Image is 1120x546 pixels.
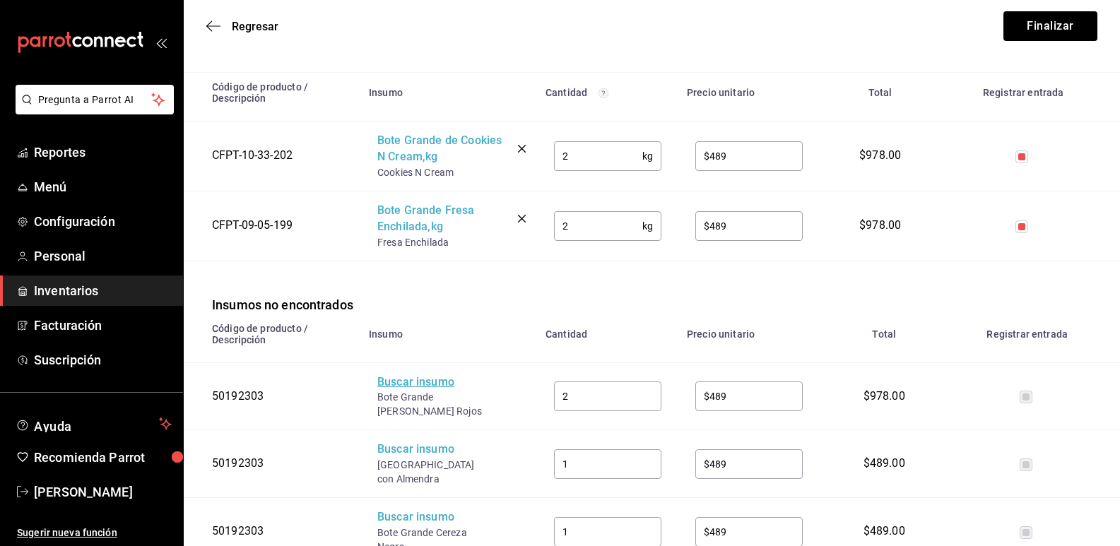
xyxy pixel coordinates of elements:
[554,142,642,170] input: $0
[34,482,172,502] span: [PERSON_NAME]
[377,235,519,249] span: Fresa Enchilada
[377,165,519,179] span: Cookies N Cream
[554,382,661,410] input: $0
[377,374,490,391] div: Buscar insumo
[554,518,661,546] input: $0
[34,212,172,231] span: Configuración
[678,73,820,121] th: Precio unitario
[515,203,529,235] button: delete
[34,143,172,162] span: Reportes
[212,523,339,540] div: 50192303
[16,85,174,114] button: Pregunta a Parrot AI
[863,456,905,470] span: $489.00
[184,314,360,363] th: Código de producto / Descripción
[34,350,172,369] span: Suscripción
[546,328,587,340] div: Cantidad
[34,448,172,467] span: Recomienda Parrot
[184,73,360,121] th: Código de producto / Descripción
[34,177,172,196] span: Menú
[360,73,537,121] th: Insumo
[377,390,490,418] div: Bote Grande [PERSON_NAME] Rojos
[232,20,278,33] span: Regresar
[38,93,152,107] span: Pregunta a Parrot AI
[554,211,661,241] div: kg
[546,87,587,98] div: Cantidad
[34,316,172,335] span: Facturación
[695,142,803,170] input: 0
[377,441,490,458] div: Buscar insumo
[377,509,490,526] div: Buscar insumo
[695,382,803,410] input: 0
[949,314,1120,363] th: Registrar entrada
[695,450,803,478] input: 0
[859,218,901,232] span: $978.00
[863,524,905,538] span: $489.00
[859,148,901,162] span: $978.00
[34,415,153,432] span: Ayuda
[34,247,172,266] span: Personal
[554,450,661,478] input: $0
[820,314,949,363] th: Total
[212,456,339,472] div: 50192303
[10,102,174,117] a: Pregunta a Parrot AI
[695,518,803,546] input: 0
[1003,11,1097,41] button: Finalizar
[678,314,820,363] th: Precio unitario
[554,212,642,240] input: $0
[554,141,661,171] div: kg
[206,20,278,33] button: Regresar
[212,388,339,405] div: 50192303
[377,133,509,165] span: Bote Grande de Cookies N Cream , kg
[863,389,905,403] span: $978.00
[820,73,941,121] th: Total
[155,37,167,48] button: open_drawer_menu
[34,281,172,300] span: Inventarios
[695,212,803,240] input: 0
[360,314,537,363] th: Insumo
[941,73,1120,121] th: Registrar entrada
[377,458,490,486] div: [GEOGRAPHIC_DATA] con Almendra
[515,133,529,165] button: delete
[17,526,172,540] span: Sugerir nueva función
[377,203,509,235] span: Bote Grande Fresa Enchilada , kg
[212,148,339,164] div: CFPT-10-33-202
[184,261,1120,314] div: Insumos no encontrados
[212,218,339,234] div: CFPT-09-05-199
